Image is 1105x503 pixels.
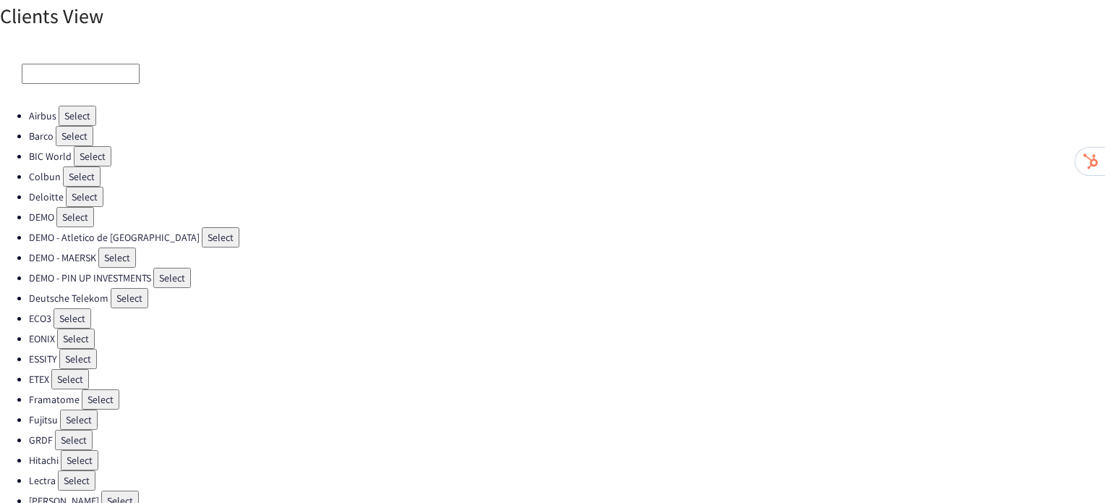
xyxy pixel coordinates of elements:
[29,329,1105,349] li: EONIX
[29,207,1105,227] li: DEMO
[1033,434,1105,503] iframe: Chat Widget
[63,166,101,187] button: Select
[29,389,1105,410] li: Framatome
[29,248,1105,268] li: DEMO - MAERSK
[29,268,1105,288] li: DEMO - PIN UP INVESTMENTS
[58,470,95,491] button: Select
[57,329,95,349] button: Select
[29,187,1105,207] li: Deloitte
[29,288,1105,308] li: Deutsche Telekom
[56,207,94,227] button: Select
[51,369,89,389] button: Select
[29,308,1105,329] li: ECO3
[29,430,1105,450] li: GRDF
[61,450,98,470] button: Select
[202,227,239,248] button: Select
[60,410,98,430] button: Select
[98,248,136,268] button: Select
[56,126,93,146] button: Select
[29,349,1105,369] li: ESSITY
[55,430,93,450] button: Select
[29,146,1105,166] li: BIC World
[59,106,96,126] button: Select
[82,389,119,410] button: Select
[54,308,91,329] button: Select
[74,146,111,166] button: Select
[29,106,1105,126] li: Airbus
[29,450,1105,470] li: Hitachi
[29,410,1105,430] li: Fujitsu
[29,470,1105,491] li: Lectra
[29,166,1105,187] li: Colbun
[59,349,97,369] button: Select
[66,187,103,207] button: Select
[111,288,148,308] button: Select
[153,268,191,288] button: Select
[29,227,1105,248] li: DEMO - Atletico de [GEOGRAPHIC_DATA]
[29,369,1105,389] li: ETEX
[29,126,1105,146] li: Barco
